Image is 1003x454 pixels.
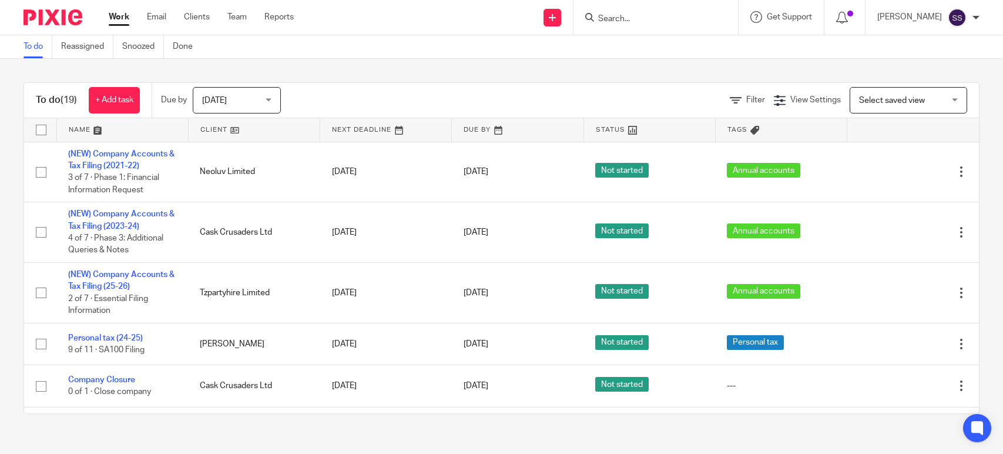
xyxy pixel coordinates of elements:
span: [DATE] [464,228,488,236]
a: Clients [184,11,210,23]
span: [DATE] [464,289,488,297]
span: [DATE] [464,168,488,176]
a: (NEW) Company Accounts & Tax Filing (25-26) [68,271,175,291]
div: --- [727,380,835,392]
a: (NEW) Company Accounts & Tax Filing (2023-24) [68,210,175,230]
a: Work [109,11,129,23]
span: Get Support [767,13,812,21]
td: Cask Crusaders Ltd [188,202,320,263]
img: Pixie [24,9,82,25]
span: View Settings [790,96,841,104]
a: Done [173,35,202,58]
span: (19) [61,95,77,105]
td: Cask Crusaders Ltd [188,365,320,407]
input: Search [597,14,703,25]
td: [PERSON_NAME] [188,323,320,365]
p: Due by [161,94,187,106]
td: [DATE] [320,365,452,407]
span: Not started [595,377,649,392]
span: 3 of 7 · Phase 1: Financial Information Request [68,173,159,194]
span: Not started [595,284,649,299]
span: Tags [727,126,747,133]
span: [DATE] [464,340,488,348]
span: Select saved view [859,96,925,105]
span: Personal tax [727,335,784,350]
img: svg%3E [948,8,967,27]
span: Annual accounts [727,284,800,299]
a: Snoozed [122,35,164,58]
a: Reports [264,11,294,23]
td: [DATE] [320,142,452,202]
a: Company Closure [68,376,135,384]
a: (NEW) Company Accounts & Tax Filing (2021-22) [68,150,175,170]
td: [DATE] [320,323,452,365]
a: Personal tax (24-25) [68,334,143,342]
a: Email [147,11,166,23]
h1: To do [36,94,77,106]
a: Reassigned [61,35,113,58]
span: [DATE] [202,96,227,105]
a: To do [24,35,52,58]
a: Team [227,11,247,23]
td: Neoluv Limited [188,142,320,202]
span: [DATE] [464,382,488,390]
span: 9 of 11 · SA100 Filing [68,346,145,354]
td: Tzpartyhire Limited [188,263,320,323]
span: Annual accounts [727,223,800,238]
span: 4 of 7 · Phase 3: Additional Queries & Notes [68,234,163,255]
span: Annual accounts [727,163,800,178]
span: 0 of 1 · Close company [68,388,151,396]
span: Not started [595,223,649,238]
span: Not started [595,163,649,178]
a: + Add task [89,87,140,113]
span: Filter [746,96,765,104]
td: [DATE] [320,202,452,263]
td: [DATE] [320,263,452,323]
p: [PERSON_NAME] [877,11,942,23]
span: Not started [595,335,649,350]
span: 2 of 7 · Essential Filing Information [68,295,148,315]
